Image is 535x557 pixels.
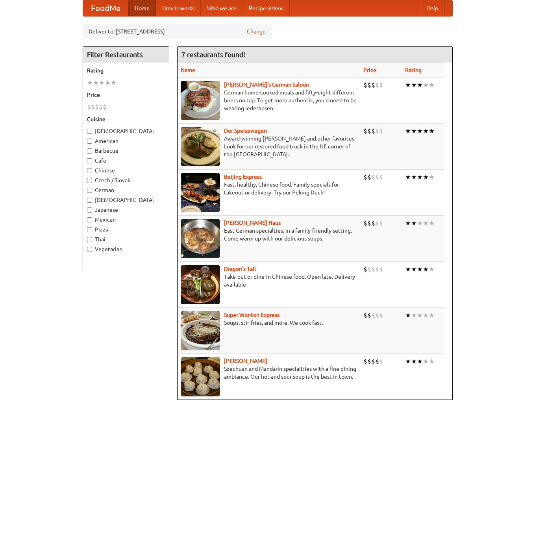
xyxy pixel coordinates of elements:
[87,245,165,253] label: Vegetarian
[87,139,92,144] input: American
[423,219,429,228] li: ★
[429,265,435,274] li: ★
[93,78,99,87] li: ★
[181,51,245,58] ng-pluralize: 7 restaurants found!
[181,173,220,212] img: beijing.jpg
[83,24,272,39] div: Deliver to: [STREET_ADDRESS]
[371,173,375,181] li: $
[99,78,105,87] li: ★
[411,173,417,181] li: ★
[83,0,128,16] a: FoodMe
[224,220,281,226] a: [PERSON_NAME] Haus
[87,148,92,154] input: Barbecue
[379,81,383,89] li: $
[83,47,169,63] h4: Filter Restaurants
[181,311,220,350] img: superwonton.jpg
[423,127,429,135] li: ★
[411,357,417,366] li: ★
[87,206,165,214] label: Japanese
[371,265,375,274] li: $
[95,103,99,111] li: $
[423,265,429,274] li: ★
[156,0,201,16] a: How it works
[405,67,422,73] a: Rating
[87,237,92,242] input: Thai
[103,103,107,111] li: $
[375,357,379,366] li: $
[181,357,220,396] img: shandong.jpg
[405,219,411,228] li: ★
[363,67,376,73] a: Price
[87,216,165,224] label: Mexican
[375,265,379,274] li: $
[87,198,92,203] input: [DEMOGRAPHIC_DATA]
[87,226,165,233] label: Pizza
[371,311,375,320] li: $
[371,219,375,228] li: $
[367,311,371,320] li: $
[181,265,220,304] img: dragon.jpg
[87,158,92,163] input: Cafe
[363,173,367,181] li: $
[379,219,383,228] li: $
[411,127,417,135] li: ★
[224,174,262,180] a: Beijing Express
[87,67,165,74] h5: Rating
[367,219,371,228] li: $
[363,219,367,228] li: $
[375,311,379,320] li: $
[111,78,117,87] li: ★
[417,127,423,135] li: ★
[363,127,367,135] li: $
[87,178,92,183] input: Czech / Slovak
[379,265,383,274] li: $
[224,266,256,272] b: Dragon's Tail
[363,81,367,89] li: $
[405,127,411,135] li: ★
[420,0,444,16] a: Help
[379,311,383,320] li: $
[87,188,92,193] input: German
[363,357,367,366] li: $
[87,157,165,165] label: Cafe
[367,127,371,135] li: $
[371,127,375,135] li: $
[411,81,417,89] li: ★
[87,227,92,232] input: Pizza
[181,365,357,381] p: Szechuan and Mandarin specialities with a fine dining ambiance. Our hot and sour soup is the best...
[181,181,357,196] p: Fast, healthy, Chinese food. Family specials for takeout or delivery. Try our Peking Duck!
[105,78,111,87] li: ★
[417,219,423,228] li: ★
[87,115,165,123] h5: Cuisine
[375,81,379,89] li: $
[224,81,309,88] b: [PERSON_NAME]'s German Saloon
[87,207,92,213] input: Japanese
[247,28,266,35] a: Change
[417,81,423,89] li: ★
[423,173,429,181] li: ★
[87,168,92,173] input: Chinese
[87,127,165,135] label: [DEMOGRAPHIC_DATA]
[411,265,417,274] li: ★
[429,81,435,89] li: ★
[87,103,91,111] li: $
[99,103,103,111] li: $
[417,265,423,274] li: ★
[181,67,195,73] a: Name
[363,265,367,274] li: $
[87,147,165,155] label: Barbecue
[87,167,165,174] label: Chinese
[87,186,165,194] label: German
[417,357,423,366] li: ★
[181,135,357,158] p: Award-winning [PERSON_NAME] and other favorites. Look for our restored food truck in the NE corne...
[429,219,435,228] li: ★
[379,127,383,135] li: $
[367,173,371,181] li: $
[375,219,379,228] li: $
[181,81,220,120] img: esthers.jpg
[87,217,92,222] input: Mexican
[371,81,375,89] li: $
[405,311,411,320] li: ★
[87,129,92,134] input: [DEMOGRAPHIC_DATA]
